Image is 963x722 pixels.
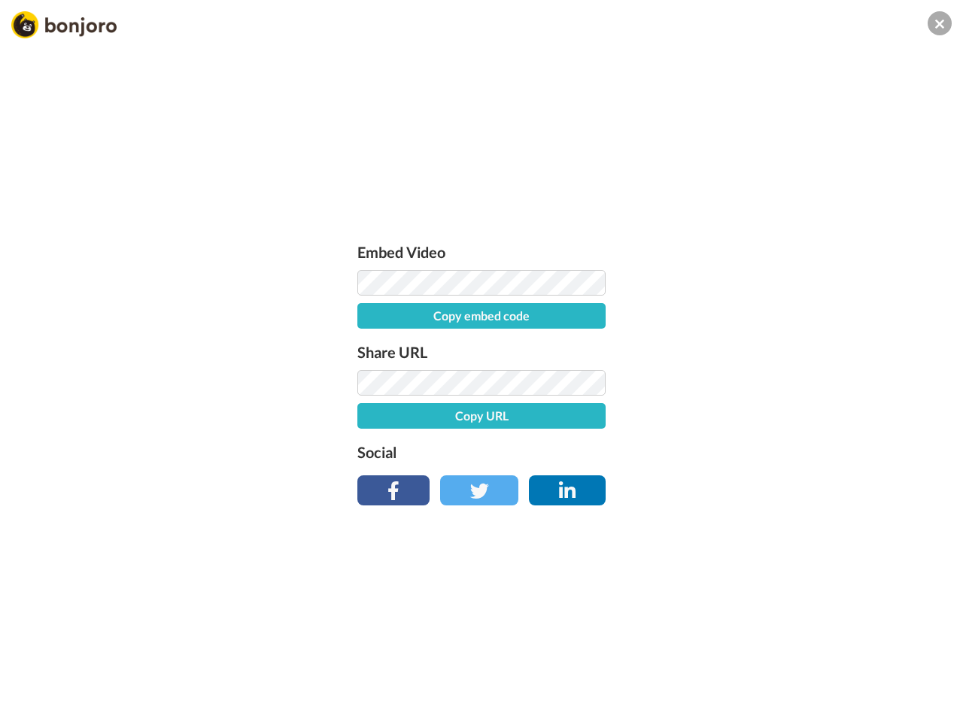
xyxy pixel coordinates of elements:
[357,403,606,429] button: Copy URL
[11,11,117,38] img: Bonjoro Logo
[357,340,606,364] label: Share URL
[357,240,606,264] label: Embed Video
[357,440,606,464] label: Social
[357,303,606,329] button: Copy embed code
